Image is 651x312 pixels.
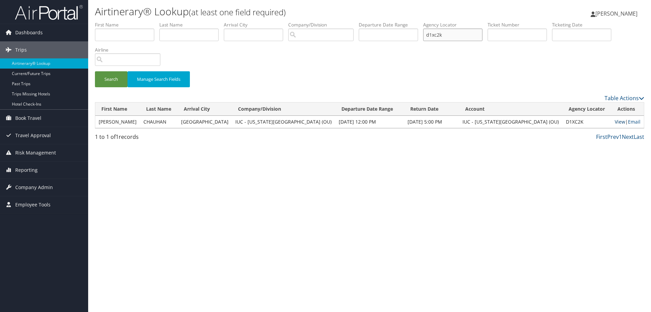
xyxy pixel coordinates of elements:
[159,21,224,28] label: Last Name
[95,4,461,19] h1: Airtinerary® Lookup
[15,4,83,20] img: airportal-logo.png
[615,118,625,125] a: View
[95,103,140,116] th: First Name: activate to sort column ascending
[127,71,190,87] button: Manage Search Fields
[605,94,644,102] a: Table Actions
[95,116,140,128] td: [PERSON_NAME]
[15,127,51,144] span: Travel Approval
[140,103,177,116] th: Last Name: activate to sort column ascending
[232,116,335,128] td: IUC - [US_STATE][GEOGRAPHIC_DATA] (OU)
[232,103,335,116] th: Company/Division
[404,116,459,128] td: [DATE] 5:00 PM
[140,116,177,128] td: CHAUHAN
[95,21,159,28] label: First Name
[15,41,27,58] span: Trips
[622,133,634,141] a: Next
[459,103,563,116] th: Account: activate to sort column ascending
[595,10,637,17] span: [PERSON_NAME]
[628,118,640,125] a: Email
[95,47,165,53] label: Airline
[224,21,288,28] label: Arrival City
[459,116,563,128] td: IUC - [US_STATE][GEOGRAPHIC_DATA] (OU)
[288,21,359,28] label: Company/Division
[335,103,404,116] th: Departure Date Range: activate to sort column ascending
[619,133,622,141] a: 1
[611,116,644,128] td: |
[404,103,459,116] th: Return Date: activate to sort column ascending
[15,144,56,161] span: Risk Management
[95,133,225,144] div: 1 to 1 of records
[15,24,43,41] span: Dashboards
[359,21,423,28] label: Departure Date Range
[423,21,488,28] label: Agency Locator
[563,103,611,116] th: Agency Locator: activate to sort column ascending
[563,116,611,128] td: D1XC2K
[552,21,616,28] label: Ticketing Date
[15,110,41,127] span: Book Travel
[116,133,119,141] span: 1
[15,162,38,179] span: Reporting
[15,196,51,213] span: Employee Tools
[488,21,552,28] label: Ticket Number
[95,71,127,87] button: Search
[15,179,53,196] span: Company Admin
[178,116,232,128] td: [GEOGRAPHIC_DATA]
[189,6,286,18] small: (at least one field required)
[591,3,644,24] a: [PERSON_NAME]
[596,133,607,141] a: First
[611,103,644,116] th: Actions
[607,133,619,141] a: Prev
[335,116,404,128] td: [DATE] 12:00 PM
[634,133,644,141] a: Last
[178,103,232,116] th: Arrival City: activate to sort column ascending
